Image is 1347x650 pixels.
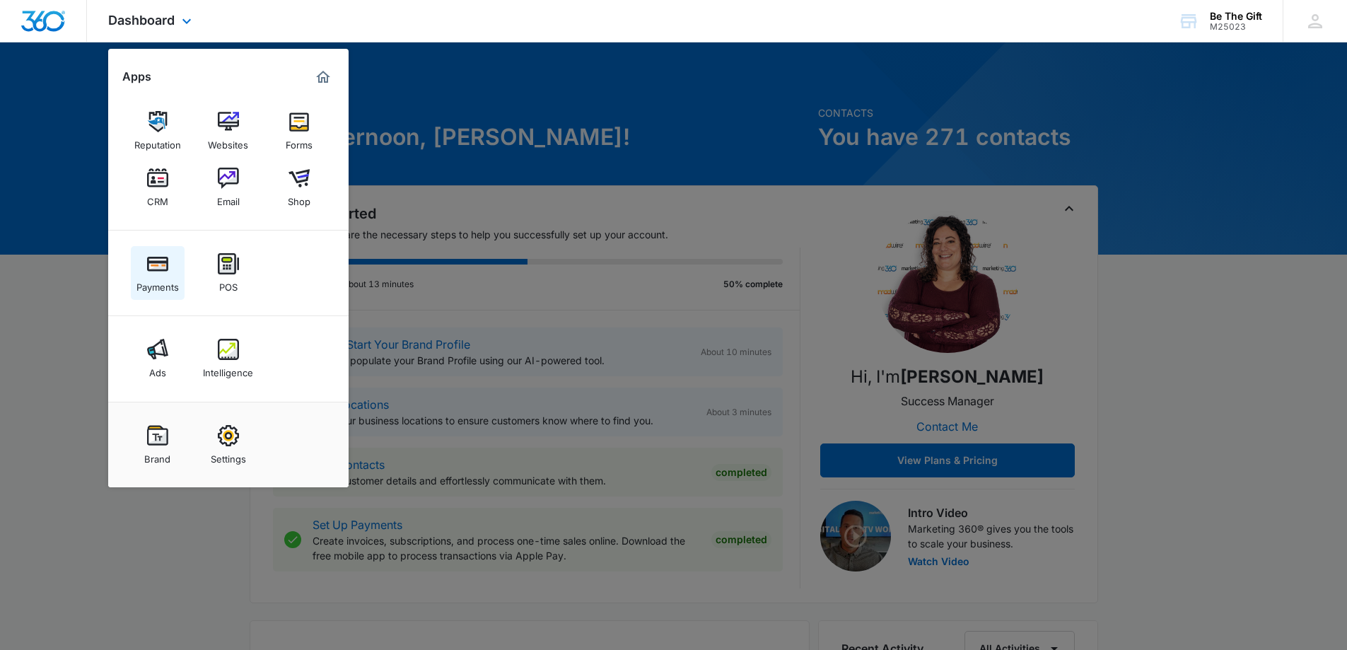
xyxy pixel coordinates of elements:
div: account id [1210,22,1262,32]
a: Payments [131,246,185,300]
a: Marketing 360® Dashboard [312,66,334,88]
div: Reputation [134,132,181,151]
a: CRM [131,161,185,214]
h2: Apps [122,70,151,83]
a: Intelligence [202,332,255,385]
a: Shop [272,161,326,214]
div: POS [219,274,238,293]
a: Websites [202,104,255,158]
div: CRM [147,189,168,207]
div: Brand [144,446,170,465]
div: Intelligence [203,360,253,378]
span: Dashboard [108,13,175,28]
a: Brand [131,418,185,472]
a: Email [202,161,255,214]
div: Payments [136,274,179,293]
div: Settings [211,446,246,465]
div: account name [1210,11,1262,22]
div: Forms [286,132,313,151]
div: Ads [149,360,166,378]
a: Settings [202,418,255,472]
div: Shop [288,189,310,207]
a: Forms [272,104,326,158]
div: Email [217,189,240,207]
div: Websites [208,132,248,151]
a: Ads [131,332,185,385]
a: POS [202,246,255,300]
a: Reputation [131,104,185,158]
